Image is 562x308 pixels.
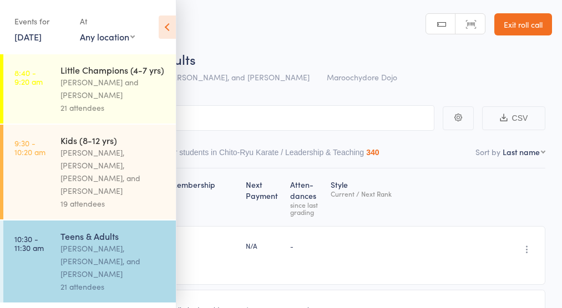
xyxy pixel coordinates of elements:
div: 21 attendees [60,101,166,114]
div: Any location [80,30,135,43]
div: - [290,241,322,250]
div: Last name [503,146,540,157]
div: 340 [366,148,379,157]
div: [PERSON_NAME] and [PERSON_NAME] [60,76,166,101]
div: Style [326,173,460,221]
div: Little Champions (4-7 yrs) [60,64,166,76]
div: Events for [14,12,69,30]
button: Other students in Chito-Ryu Karate / Leadership & Teaching340 [158,142,379,168]
label: Sort by [475,146,500,157]
div: 19 attendees [60,197,166,210]
div: N/A [246,241,281,250]
a: 8:40 -9:20 amLittle Champions (4-7 yrs)[PERSON_NAME] and [PERSON_NAME]21 attendees [3,54,176,124]
div: since last grading [290,201,322,215]
div: Atten­dances [286,173,326,221]
div: Kids (8-12 yrs) [60,134,166,146]
time: 9:30 - 10:20 am [14,138,45,156]
div: 21 attendees [60,280,166,293]
div: Membership [165,173,241,221]
div: [PERSON_NAME], [PERSON_NAME], and [PERSON_NAME] [60,242,166,280]
input: Search by name [17,105,434,131]
div: Current / Next Rank [331,190,456,197]
a: Exit roll call [494,13,552,35]
a: 10:30 -11:30 amTeens & Adults[PERSON_NAME], [PERSON_NAME], and [PERSON_NAME]21 attendees [3,220,176,302]
time: 10:30 - 11:30 am [14,234,44,252]
button: CSV [482,106,545,130]
a: 9:30 -10:20 amKids (8-12 yrs)[PERSON_NAME], [PERSON_NAME], [PERSON_NAME], and [PERSON_NAME]19 att... [3,125,176,219]
div: [PERSON_NAME], [PERSON_NAME], [PERSON_NAME], and [PERSON_NAME] [60,146,166,197]
span: Maroochydore Dojo [327,71,397,83]
a: [DATE] [14,30,42,43]
div: At [80,12,135,30]
span: [PERSON_NAME], [PERSON_NAME], and [PERSON_NAME] [99,71,310,83]
time: 8:40 - 9:20 am [14,68,43,86]
div: Next Payment [241,173,286,221]
div: Teens & Adults [60,230,166,242]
